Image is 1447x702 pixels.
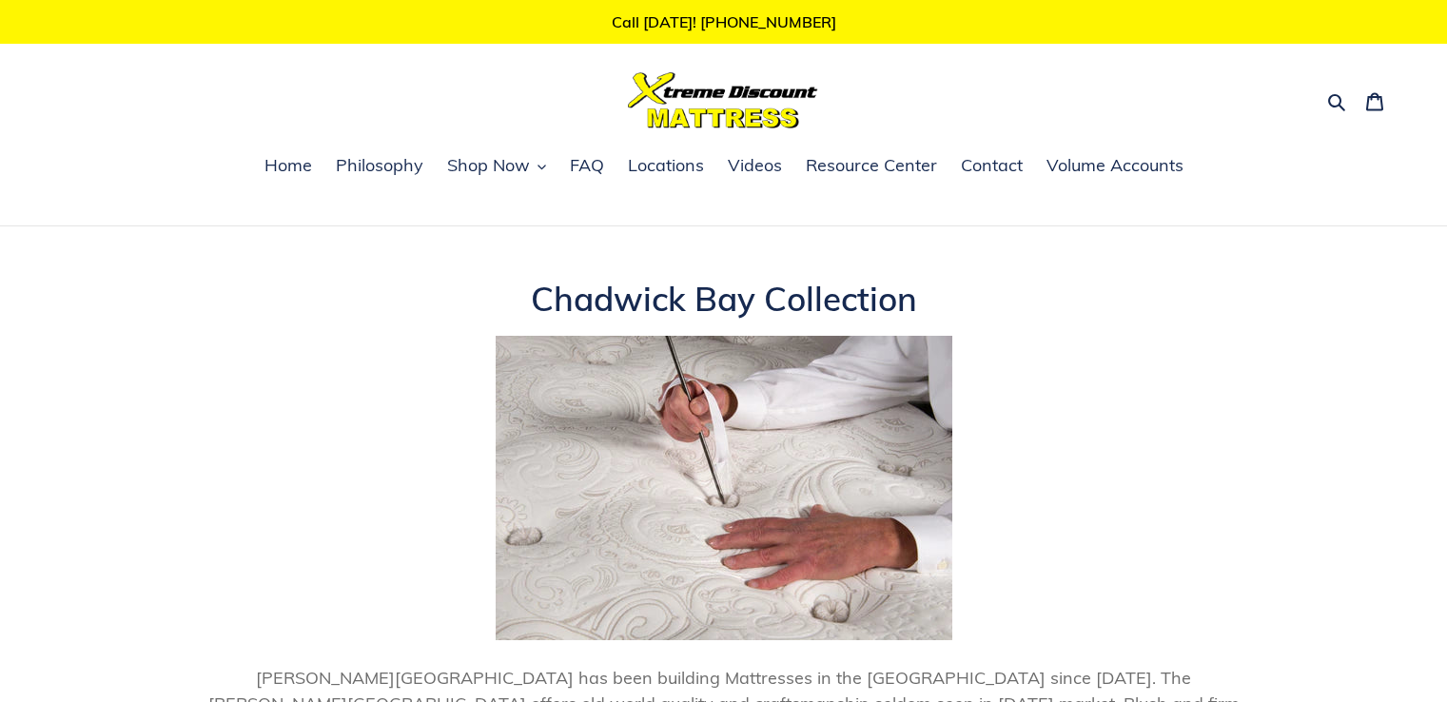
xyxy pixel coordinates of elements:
[255,152,322,181] a: Home
[728,154,782,177] span: Videos
[628,154,704,177] span: Locations
[570,154,604,177] span: FAQ
[336,154,423,177] span: Philosophy
[326,152,433,181] a: Philosophy
[560,152,614,181] a: FAQ
[718,152,792,181] a: Videos
[796,152,947,181] a: Resource Center
[618,152,714,181] a: Locations
[447,154,530,177] span: Shop Now
[438,152,556,181] button: Shop Now
[806,154,937,177] span: Resource Center
[264,154,312,177] span: Home
[531,278,917,320] span: Chadwick Bay Collection
[1037,152,1193,181] a: Volume Accounts
[628,72,818,128] img: Xtreme Discount Mattress
[961,154,1023,177] span: Contact
[1046,154,1183,177] span: Volume Accounts
[951,152,1032,181] a: Contact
